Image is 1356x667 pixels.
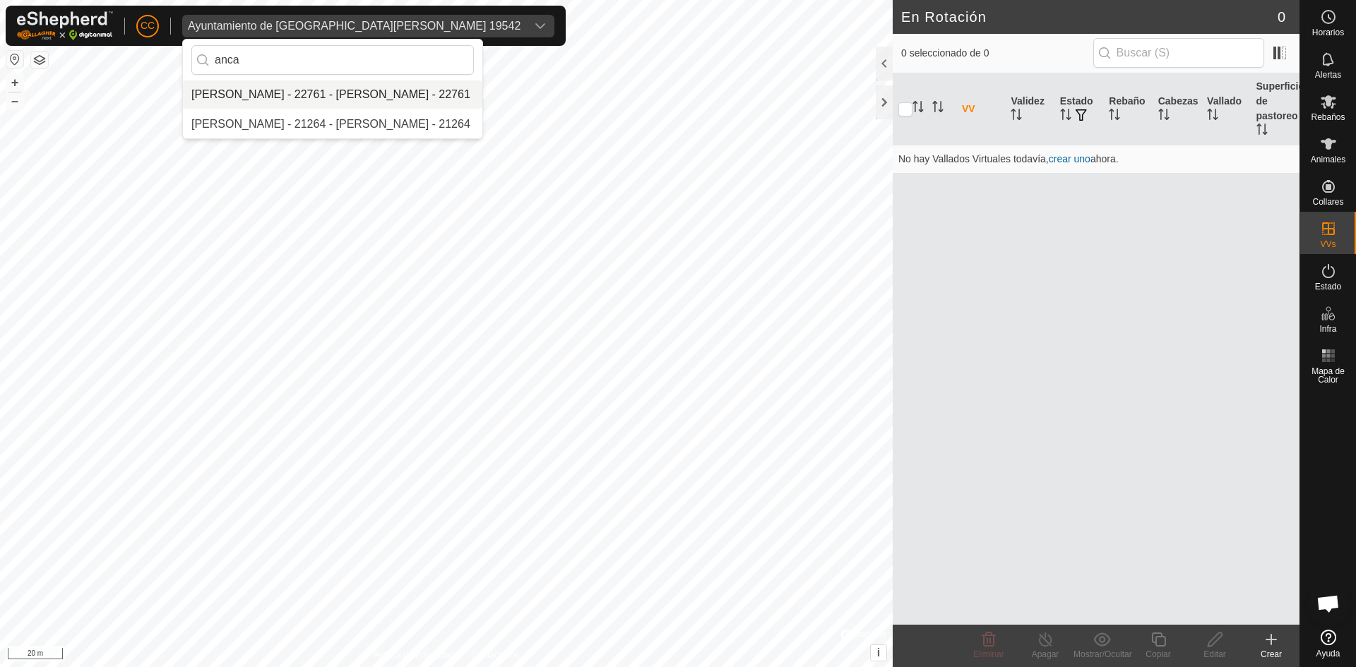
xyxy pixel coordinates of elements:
[1153,73,1201,145] th: Cabezas
[1256,126,1268,137] p-sorticon: Activar para ordenar
[1011,111,1022,122] p-sorticon: Activar para ordenar
[1060,111,1071,122] p-sorticon: Activar para ordenar
[183,80,482,138] ul: Option List
[973,649,1004,659] span: Eliminar
[1251,73,1299,145] th: Superficie de pastoreo
[1049,153,1090,164] a: crear uno
[1278,6,1285,28] span: 0
[1186,648,1243,661] div: Editar
[901,8,1278,25] h2: En Rotación
[932,103,944,114] p-sorticon: Activar para ordenar
[1316,649,1340,658] span: Ayuda
[1017,648,1073,661] div: Apagar
[6,51,23,68] button: Restablecer Mapa
[893,145,1299,173] td: No hay Vallados Virtuales todavía, ahora.
[1319,325,1336,333] span: Infra
[1103,73,1152,145] th: Rebaño
[1243,648,1299,661] div: Crear
[1311,113,1345,121] span: Rebaños
[183,80,482,109] li: Anca Sanda Bercian - 22761
[526,15,554,37] div: dropdown trigger
[141,18,155,33] span: CC
[1005,73,1054,145] th: Validez
[182,15,526,37] span: Ayuntamiento de Almaraz de Duero 19542
[1304,367,1352,384] span: Mapa de Calor
[1054,73,1103,145] th: Estado
[1311,155,1345,164] span: Animales
[191,116,470,133] div: [PERSON_NAME] - 21264 - [PERSON_NAME] - 21264
[1300,624,1356,663] a: Ayuda
[183,110,482,138] li: Blanca Paloma Gonzalez Prado - 21264
[1201,73,1250,145] th: Vallado
[1207,111,1218,122] p-sorticon: Activar para ordenar
[912,103,924,114] p-sorticon: Activar para ordenar
[871,645,886,661] button: i
[901,46,1093,61] span: 0 seleccionado de 0
[374,649,455,661] a: Política de Privacidad
[1315,71,1341,79] span: Alertas
[6,74,23,91] button: +
[1307,582,1350,625] div: Chat abierto
[17,11,113,40] img: Logo Gallagher
[1109,111,1120,122] p-sorticon: Activar para ordenar
[1312,28,1344,37] span: Horarios
[1315,282,1341,291] span: Estado
[472,649,519,661] a: Contáctenos
[1130,648,1186,661] div: Copiar
[877,647,880,659] span: i
[1320,240,1336,248] span: VVs
[191,86,470,103] div: [PERSON_NAME] - 22761 - [PERSON_NAME] - 22761
[1073,648,1130,661] div: Mostrar/Ocultar
[188,20,521,32] div: Ayuntamiento de [GEOGRAPHIC_DATA][PERSON_NAME] 19542
[1093,38,1264,68] input: Buscar (S)
[956,73,1005,145] th: VV
[1312,198,1343,206] span: Collares
[31,52,48,68] button: Capas del Mapa
[191,45,474,75] input: Buscar por región, país, empresa o propiedad
[1158,111,1170,122] p-sorticon: Activar para ordenar
[6,92,23,109] button: –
